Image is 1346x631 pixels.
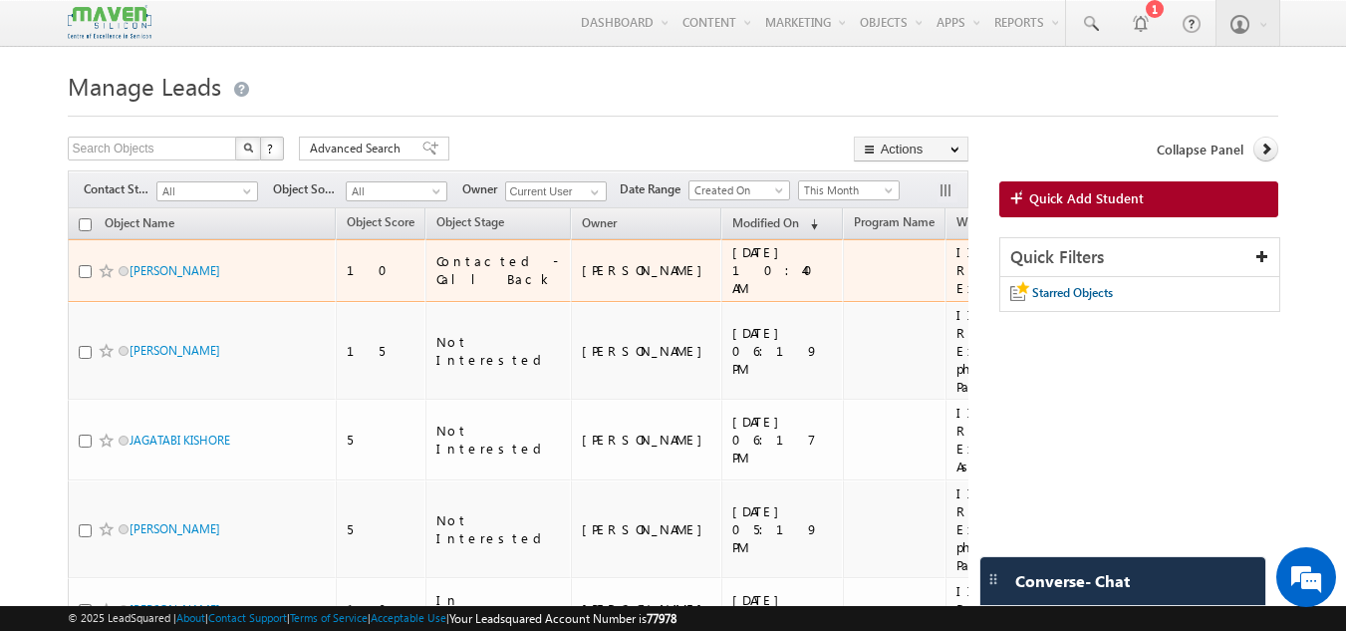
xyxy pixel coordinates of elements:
[157,182,252,200] span: All
[347,431,416,449] div: 5
[436,511,562,547] div: Not Interested
[130,521,220,536] a: [PERSON_NAME]
[347,600,416,618] div: 10
[68,70,221,102] span: Manage Leads
[582,261,712,279] div: [PERSON_NAME]
[346,181,447,201] a: All
[347,520,416,538] div: 5
[156,181,258,201] a: All
[854,214,935,229] span: Program Name
[347,182,441,200] span: All
[310,140,406,158] span: Advanced Search
[582,215,617,230] span: Owner
[732,591,834,627] div: [DATE] 04:59 PM
[290,611,368,624] a: Terms of Service
[130,433,230,448] a: JAGATABI KISHORE
[732,413,834,467] div: [DATE] 06:17 PM
[582,431,712,449] div: [PERSON_NAME]
[956,306,1061,396] div: IIT-Roorkee-Executive-physical-Paid
[68,609,676,628] span: © 2025 LeadSquared | | | | |
[273,180,346,198] span: Object Source
[802,216,818,232] span: (sorted descending)
[732,324,834,378] div: [DATE] 06:19 PM
[436,252,562,288] div: Contacted - Call Back
[505,181,607,201] input: Type to Search
[176,611,205,624] a: About
[582,342,712,360] div: [PERSON_NAME]
[1000,238,1280,277] div: Quick Filters
[436,422,562,458] div: Not Interested
[130,602,220,617] a: [PERSON_NAME]
[371,611,446,624] a: Acceptable Use
[1032,285,1113,300] span: Starred Objects
[582,600,712,618] div: [PERSON_NAME]
[689,181,784,199] span: Created On
[436,591,562,627] div: In Conversation
[347,261,416,279] div: 10
[946,211,1038,237] a: Website Page
[436,333,562,369] div: Not Interested
[732,243,834,297] div: [DATE] 10:40 AM
[267,140,276,157] span: ?
[436,214,504,229] span: Object Stage
[844,211,944,237] a: Program Name
[799,181,894,199] span: This Month
[130,263,220,278] a: [PERSON_NAME]
[999,181,1279,217] a: Quick Add Student
[956,404,1061,475] div: IIT-Roorkee-Executive-Asic
[260,137,284,160] button: ?
[462,180,505,198] span: Owner
[130,343,220,358] a: [PERSON_NAME]
[580,182,605,202] a: Show All Items
[956,484,1061,574] div: IIT-Roorkee-Executive-physical-Paid
[985,571,1001,587] img: carter-drag
[243,143,253,153] img: Search
[79,218,92,231] input: Check all records
[1029,189,1144,207] span: Quick Add Student
[722,211,828,237] a: Modified On (sorted descending)
[347,214,414,229] span: Object Score
[68,5,151,40] img: Custom Logo
[1157,141,1243,158] span: Collapse Panel
[426,211,514,237] a: Object Stage
[956,243,1061,297] div: IIT-Roorkee-Executive
[95,212,184,238] a: Object Name
[208,611,287,624] a: Contact Support
[620,180,688,198] span: Date Range
[956,214,1028,229] span: Website Page
[84,180,156,198] span: Contact Stage
[732,215,799,230] span: Modified On
[647,611,676,626] span: 77978
[337,211,424,237] a: Object Score
[347,342,416,360] div: 15
[732,502,834,556] div: [DATE] 05:19 PM
[798,180,900,200] a: This Month
[1015,572,1130,590] span: Converse - Chat
[688,180,790,200] a: Created On
[582,520,712,538] div: [PERSON_NAME]
[449,611,676,626] span: Your Leadsquared Account Number is
[854,137,968,161] button: Actions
